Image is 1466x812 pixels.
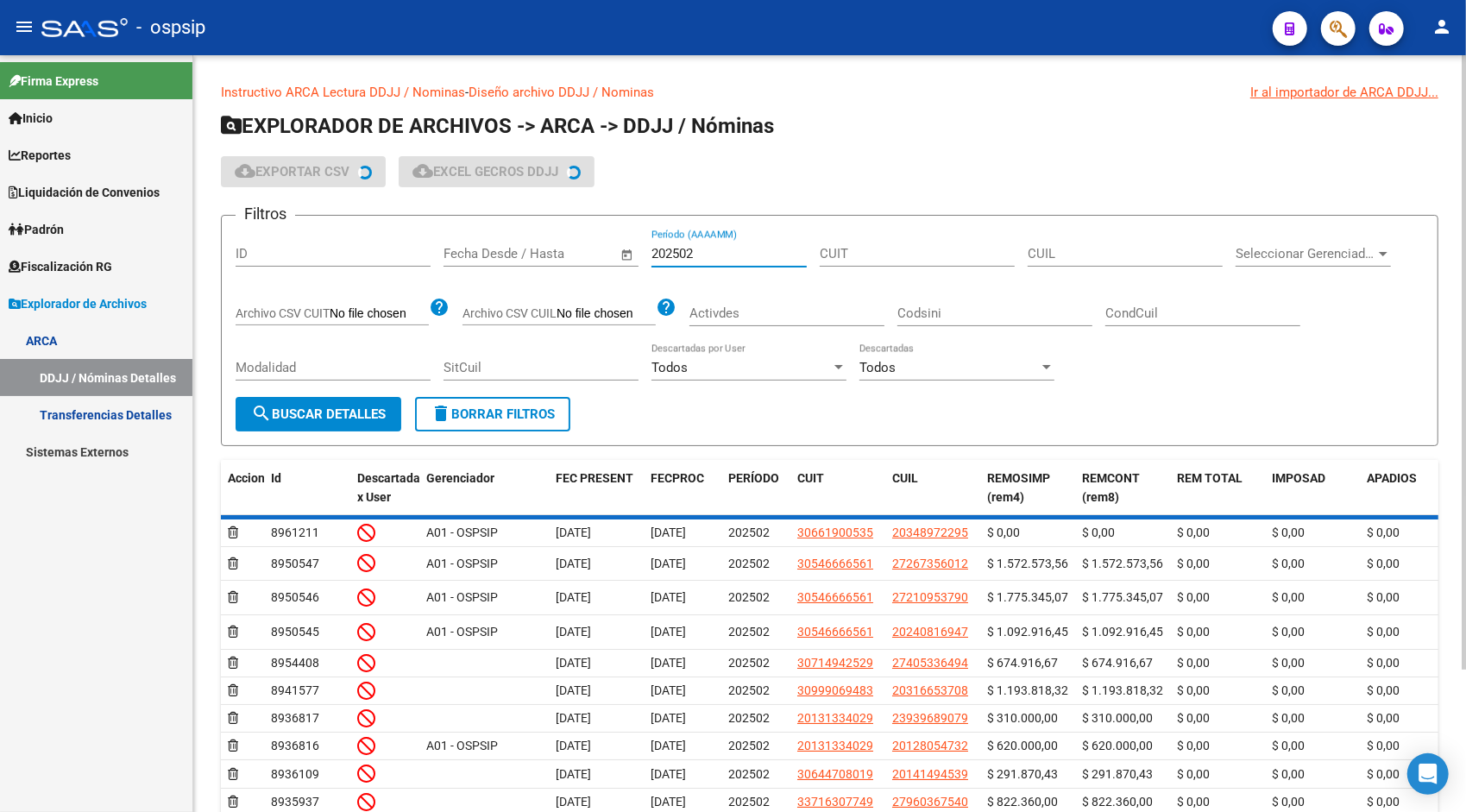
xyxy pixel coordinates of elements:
span: [DATE] [556,683,591,697]
span: $ 0,00 [1272,795,1305,809]
span: FECPROC [651,471,704,485]
span: $ 0,00 [1272,739,1305,752]
span: 30546666561 [797,557,873,570]
span: [DATE] [556,767,591,781]
span: [DATE] [651,656,686,670]
span: $ 0,00 [1177,526,1210,539]
span: 202502 [728,767,770,781]
span: $ 310.000,00 [1082,711,1153,725]
span: 27267356012 [892,557,968,570]
datatable-header-cell: Gerenciador [419,460,549,517]
span: [DATE] [556,656,591,670]
span: 202502 [728,526,770,539]
span: [DATE] [556,711,591,725]
span: 20240816947 [892,625,968,639]
span: $ 1.092.916,45 [987,625,1068,639]
span: 202502 [728,557,770,570]
span: REMCONT (rem8) [1082,471,1140,505]
span: Padrón [9,220,64,239]
span: [DATE] [556,625,591,639]
span: Accion [228,471,265,485]
button: Buscar Detalles [236,397,401,431]
span: A01 - OSPSIP [426,739,498,752]
span: $ 1.572.573,56 [1082,557,1163,570]
a: Diseño archivo DDJJ / Nominas [469,85,654,100]
span: $ 1.572.573,56 [987,557,1068,570]
span: Firma Express [9,72,98,91]
span: APADIOS [1367,471,1417,485]
h3: Filtros [236,202,295,226]
datatable-header-cell: IMPOSAD [1265,460,1360,517]
span: 202502 [728,590,770,604]
span: 27960367540 [892,795,968,809]
mat-icon: search [251,403,272,424]
span: $ 0,00 [1272,683,1305,697]
span: $ 674.916,67 [1082,656,1153,670]
span: 8936817 [271,711,319,725]
datatable-header-cell: REMCONT (rem8) [1075,460,1170,517]
span: $ 0,00 [1082,526,1115,539]
span: 30644708019 [797,767,873,781]
span: $ 1.775.345,07 [987,590,1068,604]
mat-icon: menu [14,16,35,37]
span: [DATE] [556,526,591,539]
span: 202502 [728,683,770,697]
span: 30546666561 [797,590,873,604]
button: EXCEL GECROS DDJJ [399,156,595,187]
datatable-header-cell: FEC PRESENT [549,460,644,517]
span: $ 822.360,00 [987,795,1058,809]
span: $ 0,00 [1272,767,1305,781]
mat-icon: cloud_download [412,161,433,181]
span: 30661900535 [797,526,873,539]
span: Reportes [9,146,71,165]
span: EXPLORADOR DE ARCHIVOS -> ARCA -> DDJJ / Nóminas [221,114,774,138]
span: $ 0,00 [1272,711,1305,725]
span: $ 291.870,43 [987,767,1058,781]
span: [DATE] [651,625,686,639]
p: - [221,83,1438,102]
div: Open Intercom Messenger [1407,753,1449,795]
span: Todos [859,360,896,375]
span: $ 0,00 [1272,526,1305,539]
span: Liquidación de Convenios [9,183,160,202]
span: 20141494539 [892,767,968,781]
span: Seleccionar Gerenciador [1236,246,1375,261]
span: FEC PRESENT [556,471,633,485]
span: 202502 [728,656,770,670]
span: $ 0,00 [1367,557,1400,570]
span: $ 0,00 [1367,739,1400,752]
datatable-header-cell: APADIOS [1360,460,1455,517]
span: $ 0,00 [1367,526,1400,539]
span: $ 0,00 [1177,767,1210,781]
span: [DATE] [651,767,686,781]
input: Archivo CSV CUIL [557,306,656,322]
span: $ 620.000,00 [987,739,1058,752]
span: $ 0,00 [1177,739,1210,752]
span: A01 - OSPSIP [426,625,498,639]
span: Inicio [9,109,53,128]
datatable-header-cell: REMOSIMP (rem4) [980,460,1075,517]
span: 30546666561 [797,625,873,639]
span: 8950547 [271,557,319,570]
span: $ 1.775.345,07 [1082,590,1163,604]
span: [DATE] [556,739,591,752]
span: $ 0,00 [1177,590,1210,604]
span: $ 0,00 [1367,795,1400,809]
span: $ 0,00 [1272,590,1305,604]
span: 202502 [728,739,770,752]
datatable-header-cell: CUIT [790,460,885,517]
span: PERÍODO [728,471,779,485]
span: $ 0,00 [1177,625,1210,639]
span: $ 0,00 [1272,656,1305,670]
span: Fiscalización RG [9,257,112,276]
span: 20131334029 [797,739,873,752]
span: $ 0,00 [1367,590,1400,604]
span: [DATE] [651,590,686,604]
span: [DATE] [651,526,686,539]
span: 8935937 [271,795,319,809]
span: IMPOSAD [1272,471,1325,485]
span: [DATE] [556,590,591,604]
span: [DATE] [556,557,591,570]
span: $ 310.000,00 [987,711,1058,725]
span: $ 822.360,00 [1082,795,1153,809]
